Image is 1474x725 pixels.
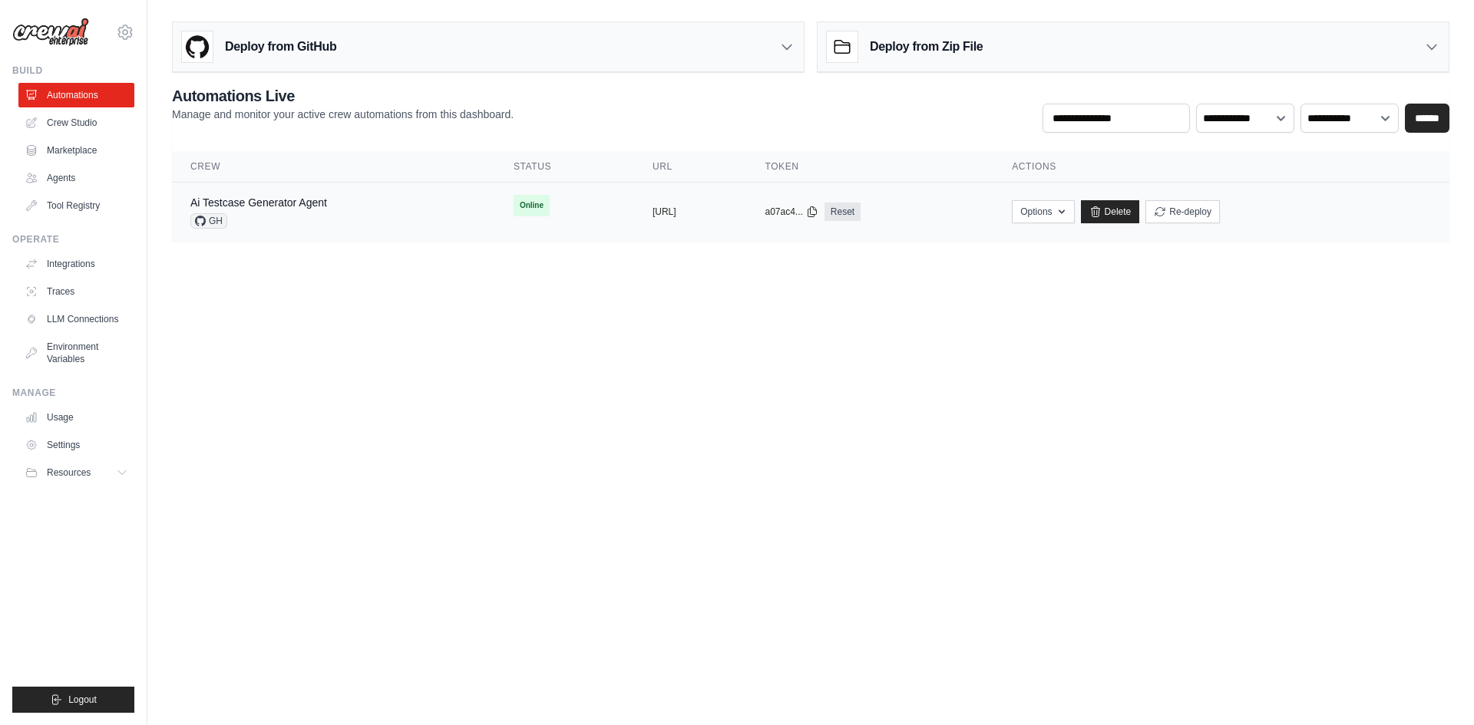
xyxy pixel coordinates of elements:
[18,334,134,371] a: Environment Variables
[18,460,134,485] button: Resources
[68,694,97,706] span: Logout
[1397,651,1474,725] iframe: Chat Widget
[12,687,134,713] button: Logout
[12,387,134,399] div: Manage
[746,151,993,183] th: Token
[12,64,134,77] div: Build
[12,233,134,246] div: Operate
[825,203,861,221] a: Reset
[993,151,1449,183] th: Actions
[765,206,818,218] button: a07ac4...
[182,31,213,62] img: GitHub Logo
[18,193,134,218] a: Tool Registry
[172,107,514,122] p: Manage and monitor your active crew automations from this dashboard.
[18,110,134,135] a: Crew Studio
[18,405,134,430] a: Usage
[18,252,134,276] a: Integrations
[870,38,983,56] h3: Deploy from Zip File
[12,18,89,47] img: Logo
[18,166,134,190] a: Agents
[172,85,514,107] h2: Automations Live
[1012,200,1074,223] button: Options
[1081,200,1140,223] a: Delete
[47,466,91,479] span: Resources
[225,38,336,56] h3: Deploy from GitHub
[18,307,134,331] a: LLM Connections
[190,213,227,229] span: GH
[634,151,747,183] th: URL
[1145,200,1220,223] button: Re-deploy
[18,279,134,304] a: Traces
[18,138,134,163] a: Marketplace
[495,151,634,183] th: Status
[18,83,134,107] a: Automations
[18,433,134,457] a: Settings
[190,196,327,209] a: Ai Testcase Generator Agent
[172,151,495,183] th: Crew
[514,195,550,216] span: Online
